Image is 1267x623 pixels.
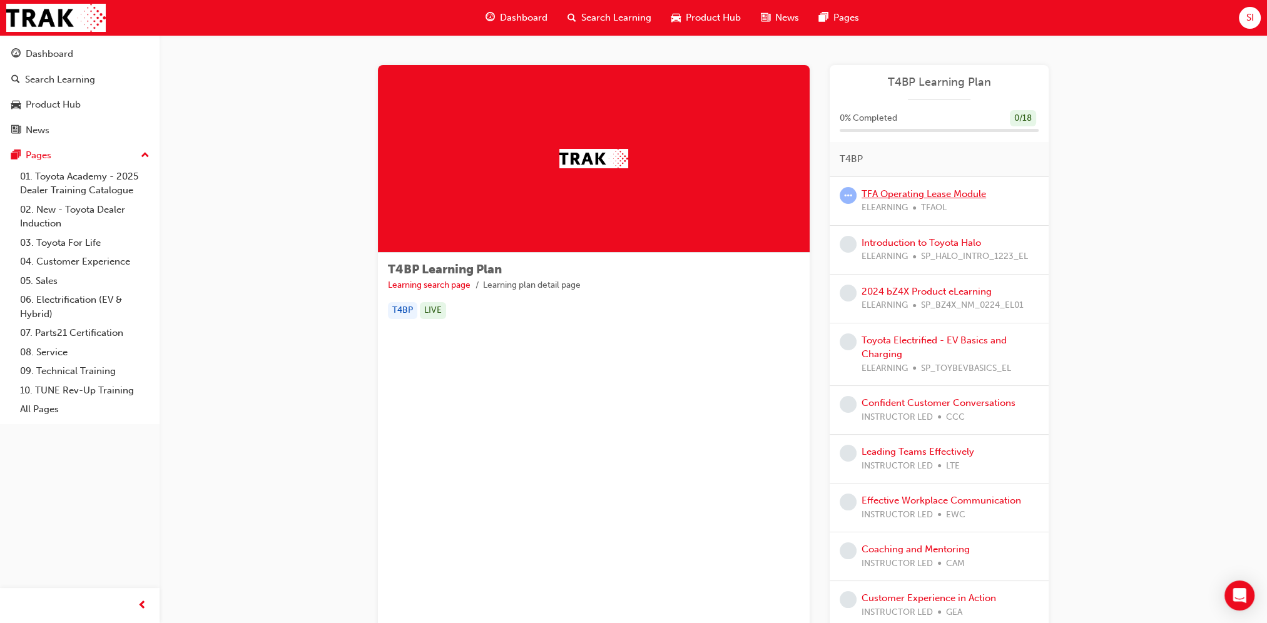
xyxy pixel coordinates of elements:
[5,144,155,167] button: Pages
[5,68,155,91] a: Search Learning
[862,495,1021,506] a: Effective Workplace Communication
[840,445,857,462] span: learningRecordVerb_NONE-icon
[946,557,965,571] span: CAM
[11,99,21,111] span: car-icon
[11,49,21,60] span: guage-icon
[946,508,965,522] span: EWC
[15,381,155,400] a: 10. TUNE Rev-Up Training
[671,10,681,26] span: car-icon
[862,188,986,200] a: TFA Operating Lease Module
[26,123,49,138] div: News
[862,201,908,215] span: ELEARNING
[11,125,21,136] span: news-icon
[15,343,155,362] a: 08. Service
[141,148,150,164] span: up-icon
[840,333,857,350] span: learningRecordVerb_NONE-icon
[946,459,960,474] span: LTE
[840,591,857,608] span: learningRecordVerb_NONE-icon
[862,544,970,555] a: Coaching and Mentoring
[833,11,859,25] span: Pages
[15,290,155,323] a: 06. Electrification (EV & Hybrid)
[862,237,981,248] a: Introduction to Toyota Halo
[862,459,933,474] span: INSTRUCTOR LED
[862,286,992,297] a: 2024 bZ4X Product eLearning
[840,542,857,559] span: learningRecordVerb_NONE-icon
[5,119,155,142] a: News
[775,11,799,25] span: News
[840,285,857,301] span: learningRecordVerb_NONE-icon
[567,10,576,26] span: search-icon
[388,280,471,290] a: Learning search page
[581,11,651,25] span: Search Learning
[862,410,933,425] span: INSTRUCTOR LED
[862,508,933,522] span: INSTRUCTOR LED
[15,233,155,253] a: 03. Toyota For Life
[862,397,1015,408] a: Confident Customer Conversations
[819,10,828,26] span: pages-icon
[661,5,751,31] a: car-iconProduct Hub
[862,335,1007,360] a: Toyota Electrified - EV Basics and Charging
[840,236,857,253] span: learningRecordVerb_NONE-icon
[500,11,547,25] span: Dashboard
[5,93,155,116] a: Product Hub
[15,252,155,271] a: 04. Customer Experience
[921,362,1011,376] span: SP_TOYBEVBASICS_EL
[862,557,933,571] span: INSTRUCTOR LED
[862,298,908,313] span: ELEARNING
[840,187,857,204] span: learningRecordVerb_ATTEMPT-icon
[26,47,73,61] div: Dashboard
[946,605,962,620] span: GEA
[840,396,857,413] span: learningRecordVerb_NONE-icon
[5,40,155,144] button: DashboardSearch LearningProduct HubNews
[862,592,996,604] a: Customer Experience in Action
[840,494,857,510] span: learningRecordVerb_NONE-icon
[476,5,557,31] a: guage-iconDashboard
[11,74,20,86] span: search-icon
[840,152,863,166] span: T4BP
[809,5,869,31] a: pages-iconPages
[862,605,933,620] span: INSTRUCTOR LED
[388,302,417,319] div: T4BP
[26,148,51,163] div: Pages
[15,200,155,233] a: 02. New - Toyota Dealer Induction
[557,5,661,31] a: search-iconSearch Learning
[559,149,628,168] img: Trak
[15,167,155,200] a: 01. Toyota Academy - 2025 Dealer Training Catalogue
[388,262,502,276] span: T4BP Learning Plan
[5,43,155,66] a: Dashboard
[15,362,155,381] a: 09. Technical Training
[840,111,897,126] span: 0 % Completed
[1246,11,1253,25] span: SI
[1010,110,1036,127] div: 0 / 18
[15,271,155,291] a: 05. Sales
[862,362,908,376] span: ELEARNING
[25,73,95,87] div: Search Learning
[15,323,155,343] a: 07. Parts21 Certification
[6,4,106,32] img: Trak
[840,75,1039,89] a: T4BP Learning Plan
[26,98,81,112] div: Product Hub
[751,5,809,31] a: news-iconNews
[862,250,908,264] span: ELEARNING
[11,150,21,161] span: pages-icon
[921,201,947,215] span: TFAOL
[486,10,495,26] span: guage-icon
[862,446,974,457] a: Leading Teams Effectively
[1239,7,1261,29] button: SI
[420,302,446,319] div: LIVE
[921,250,1028,264] span: SP_HALO_INTRO_1223_EL
[483,278,581,293] li: Learning plan detail page
[921,298,1024,313] span: SP_BZ4X_NM_0224_EL01
[138,598,147,614] span: prev-icon
[1224,580,1254,610] div: Open Intercom Messenger
[686,11,741,25] span: Product Hub
[761,10,770,26] span: news-icon
[946,410,965,425] span: CCC
[15,400,155,419] a: All Pages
